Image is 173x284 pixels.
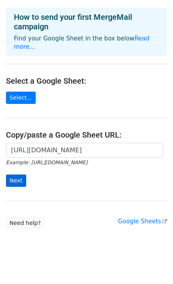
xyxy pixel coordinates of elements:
input: Paste your Google Sheet URL here [6,143,163,158]
iframe: Chat Widget [133,246,173,284]
div: Widget de chat [133,246,173,284]
small: Example: [URL][DOMAIN_NAME] [6,159,87,165]
a: Google Sheets [118,218,167,225]
h4: Copy/paste a Google Sheet URL: [6,130,167,140]
a: Need help? [6,217,44,229]
h4: How to send your first MergeMail campaign [14,12,159,31]
input: Next [6,175,26,187]
a: Select... [6,92,36,104]
h4: Select a Google Sheet: [6,76,167,86]
a: Read more... [14,35,150,50]
p: Find your Google Sheet in the box below [14,35,159,51]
